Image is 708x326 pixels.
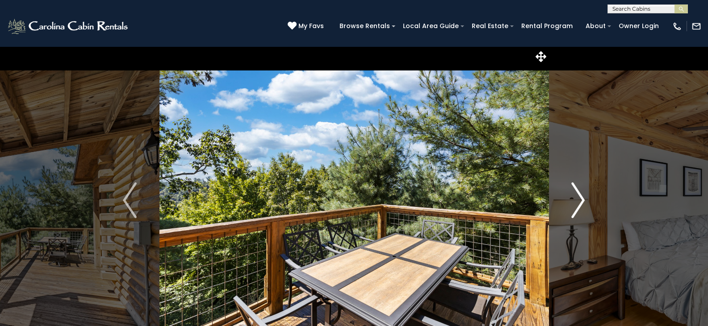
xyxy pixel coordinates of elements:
[691,21,701,31] img: mail-regular-white.png
[288,21,326,31] a: My Favs
[614,19,663,33] a: Owner Login
[7,17,130,35] img: White-1-2.png
[672,21,682,31] img: phone-regular-white.png
[335,19,394,33] a: Browse Rentals
[298,21,324,31] span: My Favs
[398,19,463,33] a: Local Area Guide
[581,19,610,33] a: About
[467,19,513,33] a: Real Estate
[123,182,136,218] img: arrow
[571,182,585,218] img: arrow
[517,19,577,33] a: Rental Program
